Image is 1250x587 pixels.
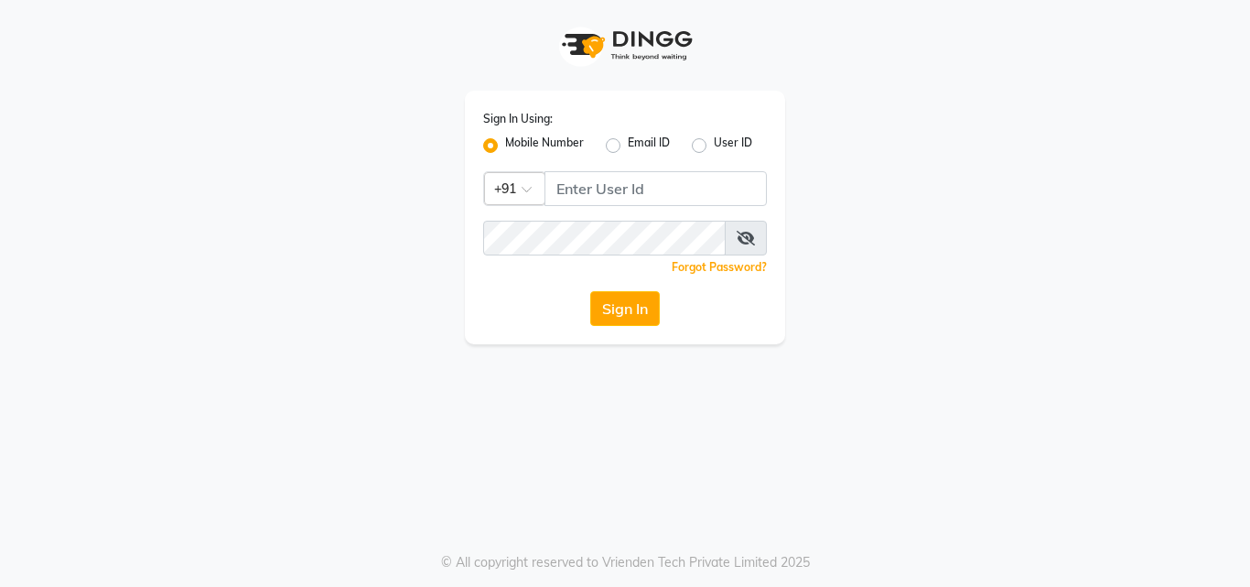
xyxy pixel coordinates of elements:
img: logo1.svg [552,18,698,72]
input: Username [483,221,726,255]
a: Forgot Password? [672,260,767,274]
label: Sign In Using: [483,111,553,127]
label: User ID [714,135,752,157]
label: Email ID [628,135,670,157]
button: Sign In [590,291,660,326]
input: Username [544,171,767,206]
label: Mobile Number [505,135,584,157]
